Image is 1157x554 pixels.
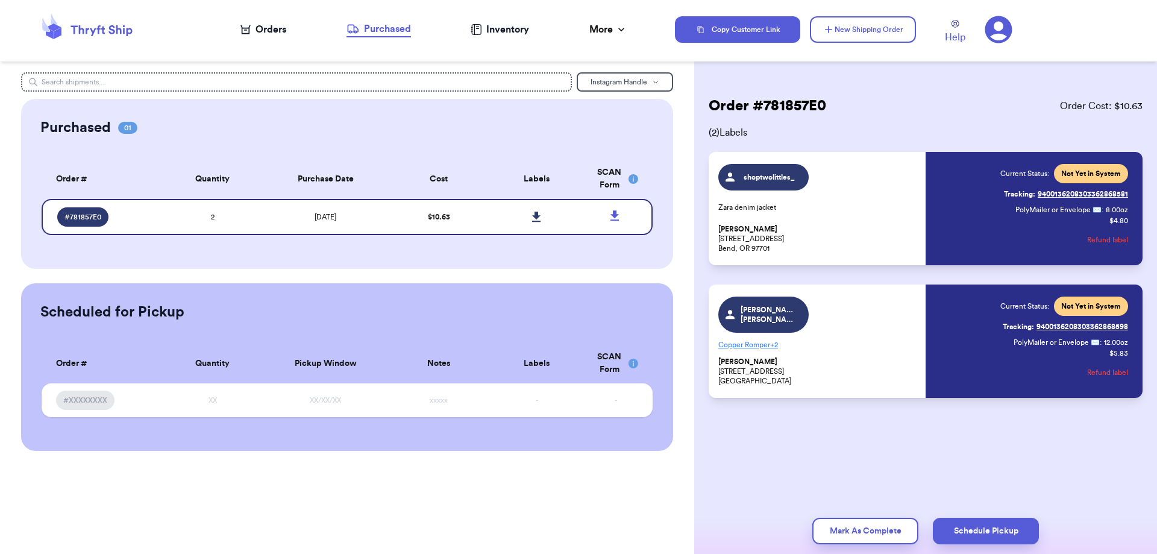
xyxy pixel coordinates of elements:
[1109,216,1128,225] p: $ 4.80
[64,212,101,222] span: # 781857E0
[430,397,448,404] span: xxxxx
[1003,322,1034,332] span: Tracking:
[810,16,916,43] button: New Shipping Order
[42,344,164,383] th: Order #
[1100,338,1102,347] span: :
[40,118,111,137] h2: Purchased
[428,213,450,221] span: $ 10.63
[591,78,647,86] span: Instagram Handle
[741,305,798,324] span: [PERSON_NAME].[PERSON_NAME]
[40,303,184,322] h2: Scheduled for Pickup
[945,30,965,45] span: Help
[615,397,617,404] span: -
[1000,169,1049,178] span: Current Status:
[315,213,336,221] span: [DATE]
[1000,301,1049,311] span: Current Status:
[718,357,777,367] span: [PERSON_NAME]
[1004,189,1035,199] span: Tracking:
[346,22,411,36] div: Purchased
[1061,169,1121,178] span: Not Yet in System
[577,72,673,92] button: Instagram Handle
[346,22,411,37] a: Purchased
[945,20,965,45] a: Help
[390,159,488,199] th: Cost
[1104,338,1128,347] span: 12.00 oz
[1015,206,1102,213] span: PolyMailer or Envelope ✉️
[1087,227,1128,253] button: Refund label
[718,335,918,354] p: Copper Romper
[709,96,826,116] h2: Order # 781857E0
[1060,99,1143,113] span: Order Cost: $ 10.63
[310,397,341,404] span: XX/XX/XX
[1087,359,1128,386] button: Refund label
[709,125,1143,140] span: ( 2 ) Labels
[1014,339,1100,346] span: PolyMailer or Envelope ✉️
[812,518,918,544] button: Mark As Complete
[262,159,390,199] th: Purchase Date
[933,518,1039,544] button: Schedule Pickup
[593,166,639,192] div: SCAN Form
[1106,205,1128,215] span: 8.00 oz
[42,159,164,199] th: Order #
[488,344,585,383] th: Labels
[1061,301,1121,311] span: Not Yet in System
[718,357,918,386] p: [STREET_ADDRESS] [GEOGRAPHIC_DATA]
[240,22,286,37] a: Orders
[1102,205,1103,215] span: :
[21,72,572,92] input: Search shipments...
[718,224,918,253] p: [STREET_ADDRESS] Bend, OR 97701
[390,344,488,383] th: Notes
[741,172,798,182] span: shoptwolittles_
[1109,348,1128,358] p: $ 5.83
[471,22,529,37] a: Inventory
[536,397,538,404] span: -
[164,159,262,199] th: Quantity
[211,213,215,221] span: 2
[718,203,918,212] p: Zara denim jacket
[164,344,262,383] th: Quantity
[589,22,627,37] div: More
[209,397,217,404] span: XX
[1004,184,1128,204] a: Tracking:9400136208303362868581
[718,225,777,234] span: [PERSON_NAME]
[118,122,137,134] span: 01
[63,395,107,405] span: #XXXXXXXX
[593,351,639,376] div: SCAN Form
[262,344,390,383] th: Pickup Window
[675,16,800,43] button: Copy Customer Link
[770,341,778,348] span: + 2
[488,159,585,199] th: Labels
[1003,317,1128,336] a: Tracking:9400136208303362868598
